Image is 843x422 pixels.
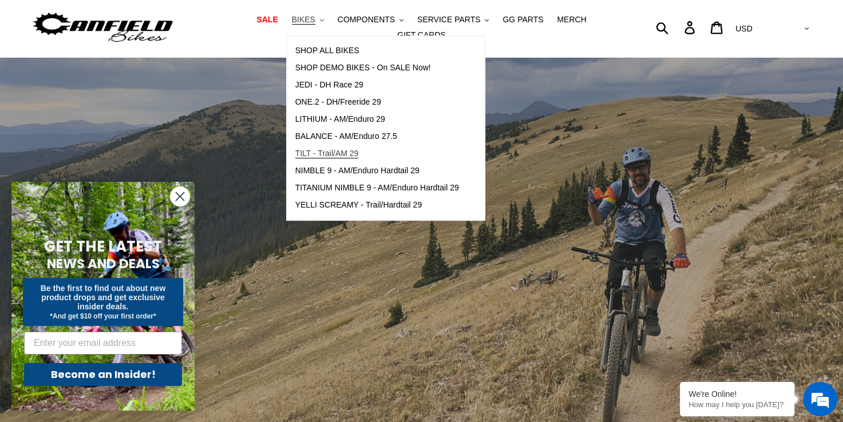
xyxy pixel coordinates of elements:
span: TITANIUM NIMBLE 9 - AM/Enduro Hardtail 29 [295,183,459,193]
div: Chat with us now [77,64,209,79]
button: COMPONENTS [332,12,409,27]
span: NIMBLE 9 - AM/Enduro Hardtail 29 [295,166,419,176]
span: BIKES [292,15,315,25]
a: NIMBLE 9 - AM/Enduro Hardtail 29 [287,162,468,180]
span: NEWS AND DEALS [47,254,160,273]
button: BIKES [286,12,330,27]
a: JEDI - DH Race 29 [287,77,468,94]
span: We're online! [66,134,158,249]
textarea: Type your message and hit 'Enter' [6,292,218,332]
a: MERCH [551,12,592,27]
a: TITANIUM NIMBLE 9 - AM/Enduro Hardtail 29 [287,180,468,197]
span: SHOP ALL BIKES [295,46,359,55]
a: BALANCE - AM/Enduro 27.5 [287,128,468,145]
div: Navigation go back [13,63,30,80]
p: How may I help you today? [688,400,786,409]
span: SHOP DEMO BIKES - On SALE Now! [295,63,431,73]
span: GIFT CARDS [397,30,446,40]
a: SHOP DEMO BIKES - On SALE Now! [287,59,468,77]
span: JEDI - DH Race 29 [295,80,363,90]
input: Search [662,15,691,40]
a: TILT - Trail/AM 29 [287,145,468,162]
div: We're Online! [688,389,786,399]
span: YELLI SCREAMY - Trail/Hardtail 29 [295,200,422,210]
span: COMPONENTS [338,15,395,25]
a: GIFT CARDS [391,27,452,43]
a: YELLI SCREAMY - Trail/Hardtail 29 [287,197,468,214]
span: GET THE LATEST [44,236,162,257]
a: ONE.2 - DH/Freeride 29 [287,94,468,111]
span: LITHIUM - AM/Enduro 29 [295,114,385,124]
input: Enter your email address [24,332,182,355]
span: ONE.2 - DH/Freeride 29 [295,97,381,107]
span: Be the first to find out about new product drops and get exclusive insider deals. [41,284,166,311]
img: d_696896380_company_1647369064580_696896380 [37,57,65,86]
span: MERCH [557,15,586,25]
button: Close dialog [170,186,190,206]
a: GG PARTS [497,12,549,27]
a: SALE [251,12,283,27]
div: Minimize live chat window [188,6,215,33]
button: SERVICE PARTS [411,12,494,27]
a: SHOP ALL BIKES [287,42,468,59]
a: LITHIUM - AM/Enduro 29 [287,111,468,128]
span: TILT - Trail/AM 29 [295,149,359,158]
span: *And get $10 off your first order* [50,312,156,320]
span: SERVICE PARTS [417,15,480,25]
button: Become an Insider! [24,363,182,386]
img: Canfield Bikes [31,10,175,46]
span: BALANCE - AM/Enduro 27.5 [295,132,397,141]
span: GG PARTS [502,15,543,25]
span: SALE [256,15,278,25]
